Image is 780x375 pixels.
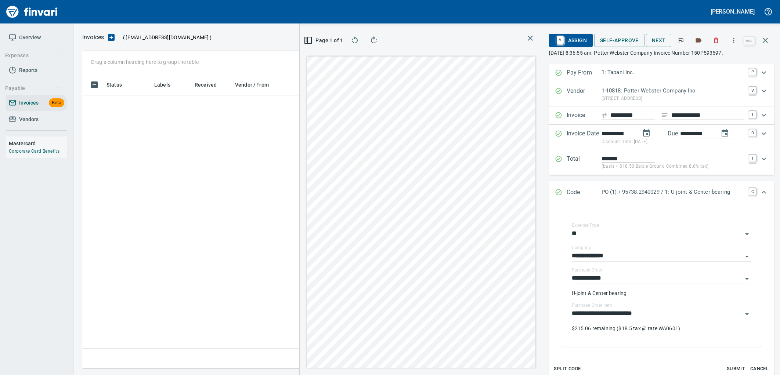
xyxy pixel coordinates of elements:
[549,106,774,125] div: Expand
[5,51,61,60] span: Expenses
[104,33,119,42] button: Upload an Invoice
[602,188,744,196] p: PO (1) / 95738.2940029 / 1: U-joint & Center bearing
[6,62,67,79] a: Reports
[6,111,67,128] a: Vendors
[750,365,769,373] span: Cancel
[2,49,64,62] button: Expenses
[9,139,67,148] h6: Mastercard
[106,80,131,89] span: Status
[749,154,756,162] a: T
[749,129,756,136] a: D
[4,3,59,21] img: Finvari
[49,99,64,107] span: Beta
[235,80,278,89] span: Vendor / From
[744,37,755,45] a: esc
[154,80,180,89] span: Labels
[6,29,67,46] a: Overview
[726,365,746,373] span: Submit
[549,64,774,82] div: Expand
[567,111,602,120] p: Invoice
[602,87,744,95] p: 1-10818: Potter Webster Company Inc
[602,68,744,77] p: 1: Tapani Inc.
[711,8,755,15] h5: [PERSON_NAME]
[549,125,774,150] div: Expand
[602,95,744,102] p: [STREET_ADDRESS]
[716,124,734,142] button: change due date
[708,32,724,48] button: Discard
[661,112,668,119] svg: Invoice description
[749,188,756,195] a: C
[19,33,41,42] span: Overview
[742,251,752,262] button: Open
[594,34,644,47] button: Self-Approve
[554,365,581,373] span: Split Code
[552,363,583,375] button: Split Code
[557,36,564,44] a: A
[749,111,756,118] a: I
[549,34,593,47] button: AAssign
[549,49,774,57] p: [DATE] 8:36:55 am. Potter Webster Company Invoice Number 150P593597.
[748,363,771,375] button: Cancel
[5,84,61,93] span: Payable
[235,80,269,89] span: Vendor / From
[549,82,774,106] div: Expand
[646,34,672,47] button: Next
[602,111,607,120] svg: Invoice number
[19,115,39,124] span: Vendors
[742,32,774,49] span: Close invoice
[19,98,39,108] span: Invoices
[567,129,602,146] p: Invoice Date
[567,154,602,170] p: Total
[119,34,212,41] p: ( )
[572,246,591,250] label: Company
[749,87,756,94] a: V
[742,309,752,319] button: Open
[724,363,748,375] button: Submit
[668,129,703,138] p: Due
[549,150,774,175] div: Expand
[9,149,59,154] a: Corporate Card Benefits
[602,138,744,146] p: Discount Date: [DATE]
[308,36,340,45] span: Page 1 of 1
[19,66,37,75] span: Reports
[673,32,689,48] button: Flag
[567,68,602,78] p: Pay From
[82,33,104,42] p: Invoices
[567,188,602,197] p: Code
[709,6,756,17] button: [PERSON_NAME]
[106,80,122,89] span: Status
[726,32,742,48] button: More
[2,81,64,95] button: Payable
[154,80,170,89] span: Labels
[572,325,751,332] p: $215.06 remaining ($18.5 tax @ rate WA0601)
[638,124,655,142] button: change date
[549,181,774,205] div: Expand
[572,303,612,308] label: Purchase Order Item
[572,223,599,228] label: Expense Type
[195,80,226,89] span: Received
[600,36,639,45] span: Self-Approve
[572,268,602,273] label: Purchase Order
[195,80,217,89] span: Received
[749,68,756,76] a: P
[567,87,602,102] p: Vendor
[742,274,752,284] button: Open
[572,290,751,297] p: U-joint & Center bearing
[690,32,707,48] button: Labels
[742,229,752,239] button: Open
[91,58,199,66] p: Drag a column heading here to group the table
[82,33,104,42] nav: breadcrumb
[125,34,209,41] span: [EMAIL_ADDRESS][DOMAIN_NAME]
[6,95,67,111] a: InvoicesBeta
[652,36,666,45] span: Next
[306,34,343,47] button: Page 1 of 1
[602,163,744,170] p: (basis + $18.50 Battle Ground Combined 8.6% tax)
[555,34,587,47] span: Assign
